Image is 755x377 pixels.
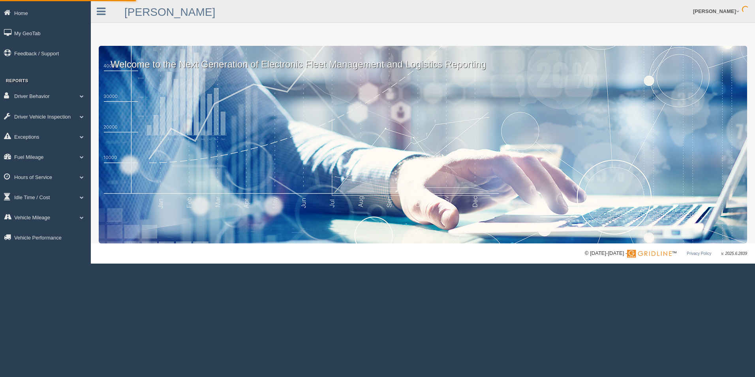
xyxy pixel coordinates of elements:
a: [PERSON_NAME] [124,6,215,18]
a: Privacy Policy [687,251,711,256]
p: Welcome to the Next Generation of Electronic Fleet Management and Logistics Reporting [99,46,747,71]
div: © [DATE]-[DATE] - ™ [585,249,747,258]
span: v. 2025.6.2839 [721,251,747,256]
img: Gridline [627,250,672,258]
